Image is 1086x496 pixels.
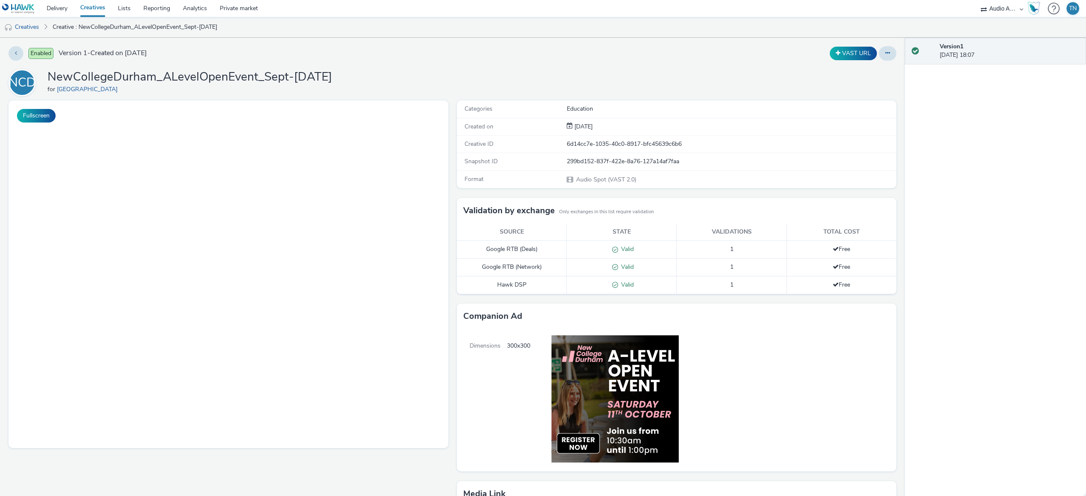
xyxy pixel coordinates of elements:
td: Hawk DSP [457,276,567,294]
span: Valid [618,281,634,289]
span: Version 1 - Created on [DATE] [59,48,147,58]
span: Free [833,263,850,271]
img: Hawk Academy [1027,2,1040,15]
img: undefined Logo [2,3,35,14]
th: Source [457,223,567,241]
span: Audio Spot (VAST 2.0) [575,176,636,184]
span: Creative ID [465,140,493,148]
span: Created on [465,123,493,131]
span: Free [833,245,850,253]
span: Valid [618,245,634,253]
strong: Version 1 [940,42,963,50]
td: Google RTB (Network) [457,259,567,276]
span: Categories [465,105,493,113]
div: 6d14cc7e-1035-40c0-8917-bfc45639c6b6 [567,140,896,148]
span: Free [833,281,850,289]
th: Total cost [787,223,896,241]
td: Google RTB (Deals) [457,241,567,259]
span: Snapshot ID [465,157,498,165]
div: [DATE] 18:07 [940,42,1079,60]
span: Enabled [28,48,53,59]
h3: Companion Ad [463,310,522,323]
div: Creation 26 September 2025, 18:07 [573,123,593,131]
div: TN [1069,2,1077,15]
span: Valid [618,263,634,271]
span: Dimensions [457,329,507,471]
img: audio [4,23,13,32]
img: Companion Ad [530,329,685,469]
th: Validations [677,223,787,241]
span: 1 [730,245,733,253]
span: for [48,85,57,93]
a: Hawk Academy [1027,2,1044,15]
a: NCD [8,78,39,86]
span: 1 [730,281,733,289]
span: 1 [730,263,733,271]
button: VAST URL [830,47,877,60]
div: Duplicate the creative as a VAST URL [828,47,879,60]
span: [DATE] [573,123,593,131]
th: State [567,223,677,241]
div: NCD [8,71,36,95]
a: [GEOGRAPHIC_DATA] [57,85,121,93]
div: Education [567,105,896,113]
button: Fullscreen [17,109,56,123]
a: Creative : NewCollegeDurham_ALevelOpenEvent_Sept-[DATE] [48,17,221,37]
span: Format [465,175,484,183]
small: Only exchanges in this list require validation [559,209,654,215]
span: 300x300 [507,329,530,471]
h3: Validation by exchange [463,204,555,217]
div: 299bd152-837f-422e-8a76-127a14af7faa [567,157,896,166]
h1: NewCollegeDurham_ALevelOpenEvent_Sept-[DATE] [48,69,332,85]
